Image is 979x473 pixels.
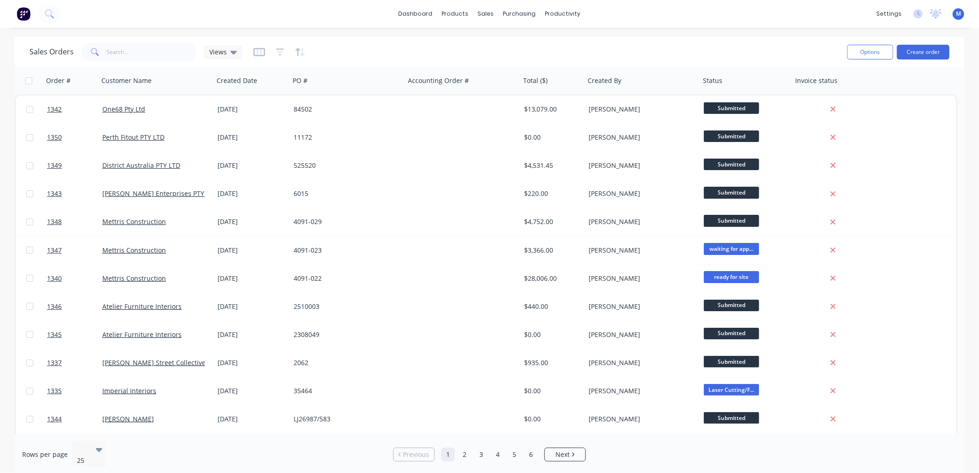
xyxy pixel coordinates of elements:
[491,448,505,461] a: Page 4
[847,45,893,59] button: Options
[29,47,74,56] h1: Sales Orders
[102,358,206,367] a: [PERSON_NAME] Street Collective
[524,189,578,198] div: $220.00
[389,448,590,461] ul: Pagination
[704,243,759,254] span: waiting for app...
[704,300,759,311] span: Submitted
[441,448,455,461] a: Page 1 is your current page
[217,76,257,85] div: Created Date
[102,105,145,113] a: One68 Pty Ltd
[458,448,472,461] a: Page 2
[107,43,197,61] input: Search...
[47,208,102,236] a: 1348
[102,302,182,311] a: Atelier Furniture Interiors
[524,358,578,367] div: $935.00
[499,7,541,21] div: purchasing
[524,330,578,339] div: $0.00
[47,321,102,349] a: 1345
[541,7,585,21] div: productivity
[524,105,578,114] div: $13,079.00
[218,358,286,367] div: [DATE]
[46,76,71,85] div: Order #
[524,414,578,424] div: $0.00
[47,358,62,367] span: 1337
[507,448,521,461] a: Page 5
[394,450,434,459] a: Previous page
[218,386,286,396] div: [DATE]
[47,217,62,226] span: 1348
[47,302,62,311] span: 1346
[589,302,691,311] div: [PERSON_NAME]
[473,7,499,21] div: sales
[47,124,102,151] a: 1350
[524,217,578,226] div: $4,752.00
[589,217,691,226] div: [PERSON_NAME]
[394,7,437,21] a: dashboard
[47,330,62,339] span: 1345
[589,386,691,396] div: [PERSON_NAME]
[703,76,722,85] div: Status
[524,386,578,396] div: $0.00
[294,414,396,424] div: LJ26987/583
[524,448,538,461] a: Page 6
[403,450,430,459] span: Previous
[77,456,88,465] div: 25
[102,217,166,226] a: Mettris Construction
[795,76,837,85] div: Invoice status
[47,236,102,264] a: 1347
[555,450,570,459] span: Next
[102,246,166,254] a: Mettris Construction
[47,161,62,170] span: 1349
[47,133,62,142] span: 1350
[102,189,218,198] a: [PERSON_NAME] Enterprises PTY LTD
[47,414,62,424] span: 1344
[47,95,102,123] a: 1342
[524,274,578,283] div: $28,006.00
[294,330,396,339] div: 2308049
[704,384,759,396] span: Laser Cutting/F...
[589,133,691,142] div: [PERSON_NAME]
[47,377,102,405] a: 1335
[218,189,286,198] div: [DATE]
[47,265,102,292] a: 1340
[47,386,62,396] span: 1335
[589,189,691,198] div: [PERSON_NAME]
[218,274,286,283] div: [DATE]
[101,76,152,85] div: Customer Name
[47,180,102,207] a: 1343
[294,133,396,142] div: 11172
[524,161,578,170] div: $4,531.45
[704,102,759,114] span: Submitted
[437,7,473,21] div: products
[704,271,759,283] span: ready for site
[47,293,102,320] a: 1346
[704,130,759,142] span: Submitted
[294,274,396,283] div: 4091-022
[102,414,154,423] a: [PERSON_NAME]
[218,302,286,311] div: [DATE]
[704,215,759,226] span: Submitted
[47,189,62,198] span: 1343
[293,76,307,85] div: PO #
[588,76,621,85] div: Created By
[294,189,396,198] div: 6015
[589,414,691,424] div: [PERSON_NAME]
[218,330,286,339] div: [DATE]
[102,161,180,170] a: District Australia PTY LTD
[218,133,286,142] div: [DATE]
[294,105,396,114] div: 84502
[47,349,102,377] a: 1337
[704,328,759,339] span: Submitted
[47,246,62,255] span: 1347
[47,405,102,433] a: 1344
[47,105,62,114] span: 1342
[294,246,396,255] div: 4091-023
[294,358,396,367] div: 2062
[704,187,759,198] span: Submitted
[102,386,156,395] a: Imperial Interiors
[294,302,396,311] div: 2510003
[545,450,585,459] a: Next page
[218,246,286,255] div: [DATE]
[872,7,906,21] div: settings
[704,159,759,170] span: Submitted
